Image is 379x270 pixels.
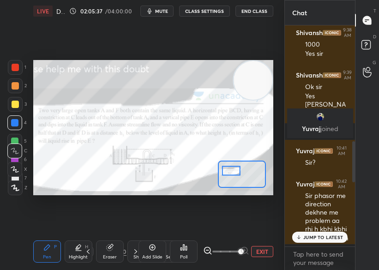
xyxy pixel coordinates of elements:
[323,30,341,36] img: iconic-dark.1390631f.png
[305,158,348,168] div: Sir?
[305,192,348,234] div: Sir phasor me direction dekhne me problem aa rhi h kbhi kbhi
[305,234,348,252] div: Itni hi problem h
[296,147,314,155] h6: Yuvraj
[7,115,27,130] div: 4
[7,162,27,177] div: X
[69,255,88,259] div: Highlight
[335,145,348,156] div: 10:41 AM
[180,255,187,259] div: Poll
[305,49,348,59] div: Yes sir
[314,181,333,187] img: iconic-dark.1390631f.png
[33,6,53,17] div: LIVE
[54,245,57,249] div: P
[7,144,27,158] div: C
[305,83,348,92] div: Ok sir
[235,6,273,17] button: End Class
[85,245,88,249] div: H
[335,179,348,190] div: 10:42 AM
[103,255,117,259] div: Eraser
[7,134,27,149] div: 5
[8,60,26,75] div: 1
[296,29,323,37] h6: Shivansh
[120,247,126,256] div: 10
[320,124,338,133] span: joined
[133,255,149,259] div: Shapes
[140,6,174,17] button: mute
[314,148,333,154] img: iconic-dark.1390631f.png
[8,78,27,93] div: 2
[8,180,27,195] div: Z
[343,70,352,81] div: 9:39 AM
[251,246,273,257] button: EXIT
[305,40,348,49] div: 1000
[285,0,314,25] p: Chat
[296,180,314,188] h6: Yuvraj
[315,112,325,121] img: 94d6e98df0d6415495f454b82bfe5f7a.jpg
[296,71,323,79] h6: Shivansh
[285,25,355,244] div: grid
[155,8,168,14] span: mute
[43,255,51,259] div: Pen
[56,7,66,16] h4: Doubt Clearing Session - Part XXVIII
[293,125,348,132] p: Yuvraj
[323,72,341,78] img: iconic-dark.1390631f.png
[343,27,352,38] div: 9:38 AM
[373,7,376,14] p: T
[179,6,230,17] button: CLASS SETTINGS
[305,92,348,118] div: Yes [PERSON_NAME]
[8,97,27,112] div: 3
[303,234,343,240] p: JUMP TO LATEST
[373,33,376,40] p: D
[142,255,162,259] div: Add Slide
[373,59,376,66] p: G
